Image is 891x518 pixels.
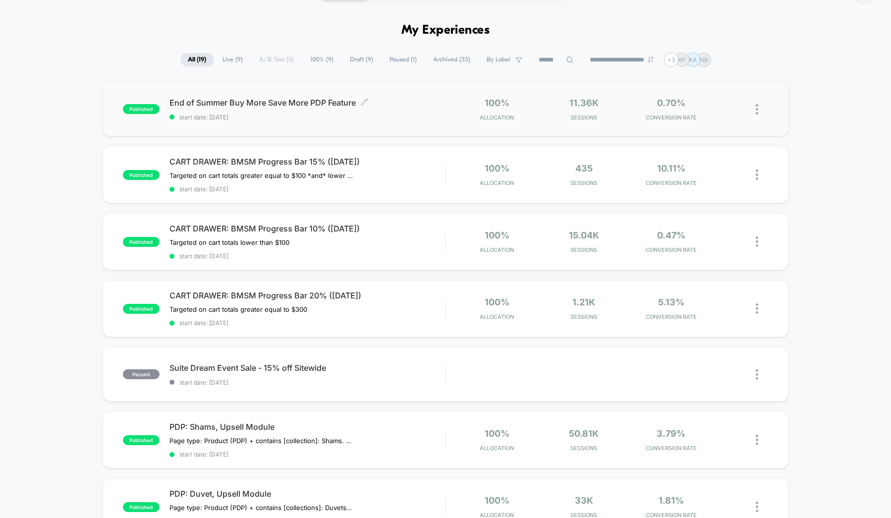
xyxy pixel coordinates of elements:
span: Sessions [543,445,625,452]
img: close [756,369,758,380]
span: Targeted on cart totals lower than $100 [169,238,289,246]
span: Allocation [480,179,514,186]
span: 5.13% [658,297,684,307]
span: All ( 19 ) [180,53,214,66]
span: 15.04k [569,230,599,240]
img: close [756,236,758,247]
span: PDP: Duvet, Upsell Module [169,489,445,499]
p: KA [689,56,697,63]
span: 1.81% [659,495,684,506]
img: close [756,170,758,180]
span: PDP: Shams, Upsell Module [169,422,445,432]
span: Archived ( 33 ) [426,53,478,66]
span: 33k [575,495,593,506]
span: Suite Dream Event Sale - 15% off Sitewide [169,363,445,373]
span: Allocation [480,445,514,452]
span: Paused ( 1 ) [382,53,424,66]
span: CART DRAWER: BMSM Progress Bar 15% ([DATE]) [169,157,445,167]
span: start date: [DATE] [169,114,445,121]
span: Page type: Product (PDP) + contains [collection]: Shams. Shows Products from [selected products] ... [169,437,353,445]
span: CART DRAWER: BMSM Progress Bar 10% ([DATE]) [169,224,445,233]
span: Live ( 9 ) [215,53,250,66]
span: CONVERSION RATE [630,313,712,320]
p: NB [700,56,708,63]
span: 1.21k [572,297,595,307]
span: CART DRAWER: BMSM Progress Bar 20% ([DATE]) [169,290,445,300]
span: 3.79% [657,428,685,439]
p: AP [678,56,686,63]
img: close [756,303,758,314]
img: close [756,435,758,445]
span: 100% [485,163,509,173]
span: 100% [485,495,509,506]
span: Targeted on cart totals greater equal to $300 [169,305,307,313]
span: CONVERSION RATE [630,179,712,186]
span: Targeted on cart totals greater equal to $100 *and* lower than $300 [169,172,353,179]
span: 0.70% [657,98,685,108]
span: published [123,435,160,445]
span: start date: [DATE] [169,252,445,260]
img: end [648,57,654,62]
span: 100% [485,98,509,108]
span: 0.47% [657,230,685,240]
span: 100% [485,428,509,439]
span: 435 [575,163,593,173]
span: CONVERSION RATE [630,246,712,253]
img: close [756,104,758,115]
span: CONVERSION RATE [630,114,712,121]
span: Sessions [543,179,625,186]
span: End of Summer Buy More Save More PDP Feature [169,98,445,108]
span: Allocation [480,114,514,121]
span: published [123,170,160,180]
span: published [123,502,160,512]
span: Allocation [480,246,514,253]
span: paused [123,369,160,379]
span: start date: [DATE] [169,185,445,193]
span: By Label [487,56,510,63]
span: CONVERSION RATE [630,445,712,452]
span: start date: [DATE] [169,451,445,458]
span: 50.81k [569,428,599,439]
span: start date: [DATE] [169,319,445,327]
span: 10.11% [657,163,685,173]
h1: My Experiences [401,23,490,38]
span: start date: [DATE] [169,379,445,386]
span: published [123,304,160,314]
span: Sessions [543,313,625,320]
span: Page type: Product (PDP) + contains [collections]: Duvets. Shows Products from [collections]down/... [169,504,353,512]
span: Allocation [480,313,514,320]
span: published [123,237,160,247]
span: Sessions [543,114,625,121]
span: Sessions [543,246,625,253]
span: Draft ( 9 ) [342,53,381,66]
span: 100% [485,297,509,307]
span: 100% [485,230,509,240]
img: close [756,502,758,512]
span: published [123,104,160,114]
div: + 3 [664,53,678,67]
span: 100% ( 9 ) [303,53,341,66]
span: 11.36k [569,98,599,108]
